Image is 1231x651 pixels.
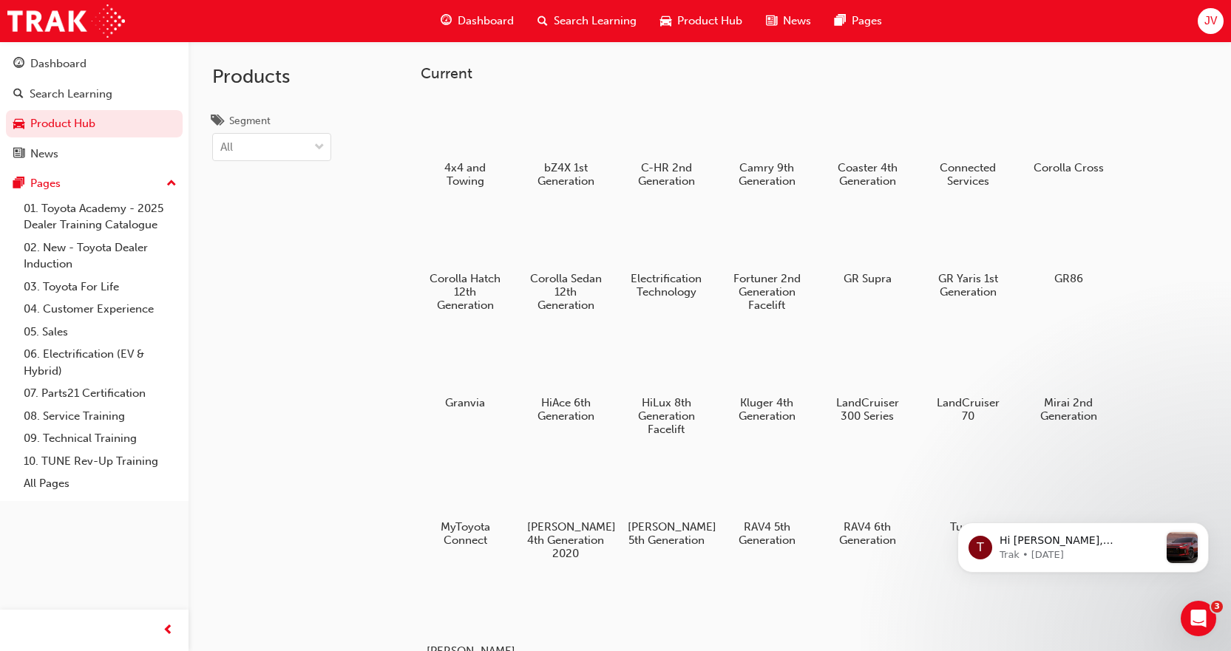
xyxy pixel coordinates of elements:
[835,12,846,30] span: pages-icon
[421,94,509,193] a: 4x4 and Towing
[1024,94,1113,180] a: Corolla Cross
[923,329,1012,428] a: LandCruiser 70
[6,47,183,170] button: DashboardSearch LearningProduct HubNews
[1024,329,1113,428] a: Mirai 2nd Generation
[18,405,183,428] a: 08. Service Training
[677,13,742,30] span: Product Hub
[754,6,823,36] a: news-iconNews
[728,396,806,423] h5: Kluger 4th Generation
[766,12,777,30] span: news-icon
[935,493,1231,596] iframe: Intercom notifications message
[18,472,183,495] a: All Pages
[441,12,452,30] span: guage-icon
[427,396,504,409] h5: Granvia
[622,94,711,193] a: C-HR 2nd Generation
[421,329,509,415] a: Granvia
[18,427,183,450] a: 09. Technical Training
[929,396,1007,423] h5: LandCruiser 70
[521,453,610,565] a: [PERSON_NAME] 4th Generation 2020
[554,13,637,30] span: Search Learning
[728,520,806,547] h5: RAV4 5th Generation
[829,396,906,423] h5: LandCruiser 300 Series
[18,382,183,405] a: 07. Parts21 Certification
[18,321,183,344] a: 05. Sales
[728,272,806,312] h5: Fortuner 2nd Generation Facelift
[622,453,711,552] a: [PERSON_NAME] 5th Generation
[427,161,504,188] h5: 4x4 and Towing
[18,298,183,321] a: 04. Customer Experience
[229,114,271,129] div: Segment
[823,329,912,428] a: LandCruiser 300 Series
[212,65,331,89] h2: Products
[527,272,605,312] h5: Corolla Sedan 12th Generation
[628,520,705,547] h5: [PERSON_NAME] 5th Generation
[6,110,183,137] a: Product Hub
[628,396,705,436] h5: HiLux 8th Generation Facelift
[13,117,24,131] span: car-icon
[929,272,1007,299] h5: GR Yaris 1st Generation
[521,205,610,317] a: Corolla Sedan 12th Generation
[166,174,177,194] span: up-icon
[622,205,711,304] a: Electrification Technology
[30,86,112,103] div: Search Learning
[18,343,183,382] a: 06. Electrification (EV & Hybrid)
[923,453,1012,539] a: Tundra
[427,272,504,312] h5: Corolla Hatch 12th Generation
[64,41,220,376] span: Hi [PERSON_NAME], [PERSON_NAME] has revealed the next-generation RAV4, featuring its first ever P...
[1204,13,1217,30] span: JV
[163,621,174,640] span: prev-icon
[526,6,648,36] a: search-iconSearch Learning
[852,13,882,30] span: Pages
[6,170,183,197] button: Pages
[923,94,1012,193] a: Connected Services
[929,161,1007,188] h5: Connected Services
[1030,396,1108,423] h5: Mirai 2nd Generation
[648,6,754,36] a: car-iconProduct Hub
[628,161,705,188] h5: C-HR 2nd Generation
[421,453,509,552] a: MyToyota Connect
[660,12,671,30] span: car-icon
[458,13,514,30] span: Dashboard
[823,205,912,290] a: GR Supra
[527,161,605,188] h5: bZ4X 1st Generation
[7,4,125,38] img: Trak
[923,205,1012,304] a: GR Yaris 1st Generation
[823,453,912,552] a: RAV4 6th Generation
[628,272,705,299] h5: Electrification Technology
[829,161,906,188] h5: Coaster 4th Generation
[13,88,24,101] span: search-icon
[783,13,811,30] span: News
[421,205,509,317] a: Corolla Hatch 12th Generation
[1181,601,1216,636] iframe: Intercom live chat
[527,520,605,560] h5: [PERSON_NAME] 4th Generation 2020
[622,329,711,441] a: HiLux 8th Generation Facelift
[421,65,1207,82] h3: Current
[823,94,912,193] a: Coaster 4th Generation
[722,205,811,317] a: Fortuner 2nd Generation Facelift
[829,272,906,285] h5: GR Supra
[521,94,610,193] a: bZ4X 1st Generation
[18,197,183,236] a: 01. Toyota Academy - 2025 Dealer Training Catalogue
[13,58,24,71] span: guage-icon
[64,55,224,69] p: Message from Trak, sent 10w ago
[18,236,183,276] a: 02. New - Toyota Dealer Induction
[521,329,610,428] a: HiAce 6th Generation
[6,50,183,78] a: Dashboard
[18,450,183,473] a: 10. TUNE Rev-Up Training
[6,81,183,108] a: Search Learning
[13,148,24,161] span: news-icon
[13,177,24,191] span: pages-icon
[30,146,58,163] div: News
[527,396,605,423] h5: HiAce 6th Generation
[722,329,811,428] a: Kluger 4th Generation
[728,161,806,188] h5: Camry 9th Generation
[314,138,325,157] span: down-icon
[429,6,526,36] a: guage-iconDashboard
[18,276,183,299] a: 03. Toyota For Life
[1211,601,1223,613] span: 3
[1024,453,1113,539] a: Yaris Cross
[1030,161,1108,174] h5: Corolla Cross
